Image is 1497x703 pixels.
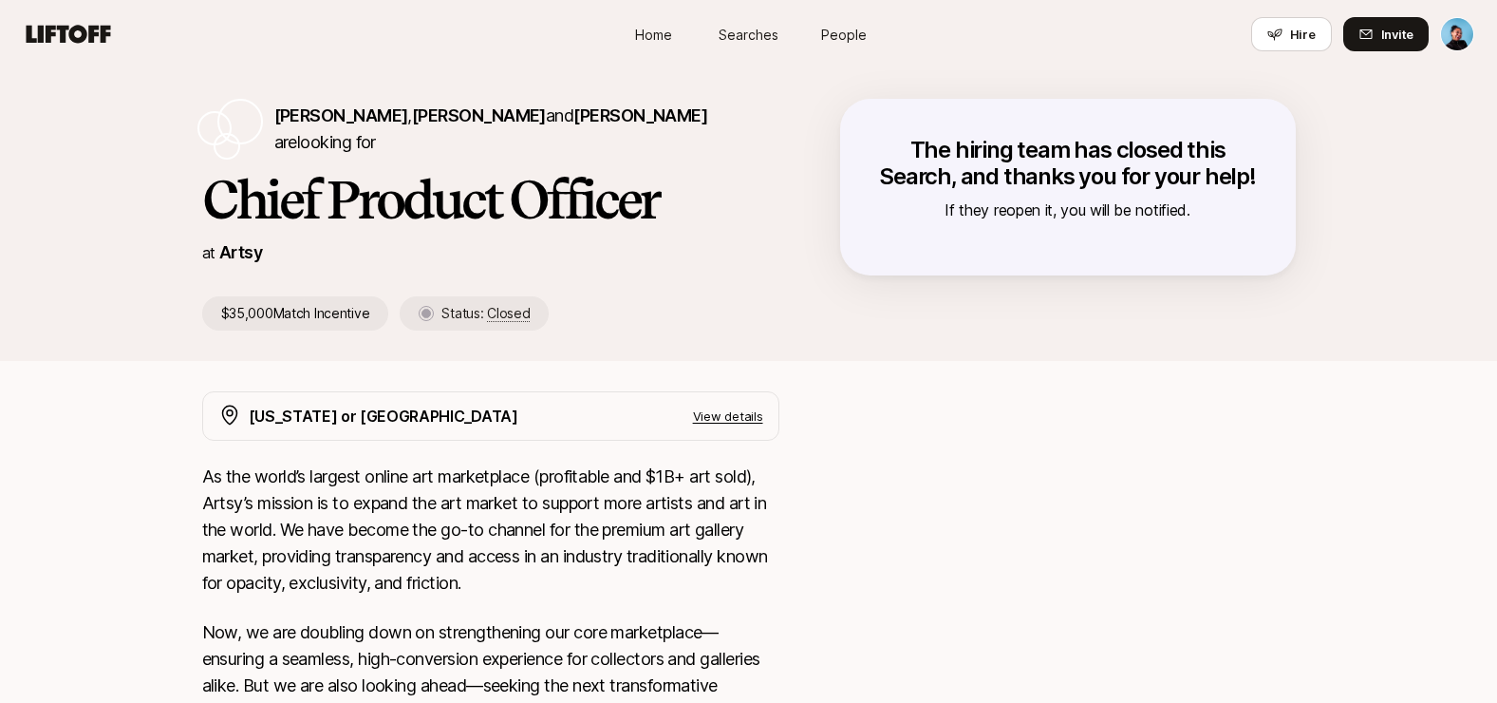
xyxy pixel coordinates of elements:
span: Searches [719,25,778,45]
p: $35,000 Match Incentive [202,296,389,331]
p: The hiring team has closed this Search, and thanks you for your help! [878,137,1258,190]
h1: Chief Product Officer [202,171,779,228]
p: [US_STATE] or [GEOGRAPHIC_DATA] [249,404,518,428]
button: Janelle Bradley [1440,17,1474,51]
span: [PERSON_NAME] [573,105,707,125]
span: [PERSON_NAME] [274,105,408,125]
span: People [821,25,867,45]
p: View details [693,407,763,426]
a: Home [607,17,702,52]
a: People [796,17,891,52]
p: are looking for [274,103,779,156]
span: Invite [1381,25,1413,44]
img: Janelle Bradley [1441,18,1473,50]
span: and [546,105,707,125]
span: Closed [487,305,530,322]
p: If they reopen it, you will be notified. [878,198,1258,222]
p: Status: [441,302,530,325]
a: Artsy [219,242,262,262]
a: Searches [702,17,796,52]
span: [PERSON_NAME] [412,105,546,125]
span: Home [635,25,672,45]
button: Invite [1343,17,1429,51]
p: As the world’s largest online art marketplace (profitable and $1B+ art sold), Artsy’s mission is ... [202,464,779,597]
span: Hire [1290,25,1316,44]
p: at [202,240,215,265]
button: Hire [1251,17,1332,51]
span: , [407,105,545,125]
